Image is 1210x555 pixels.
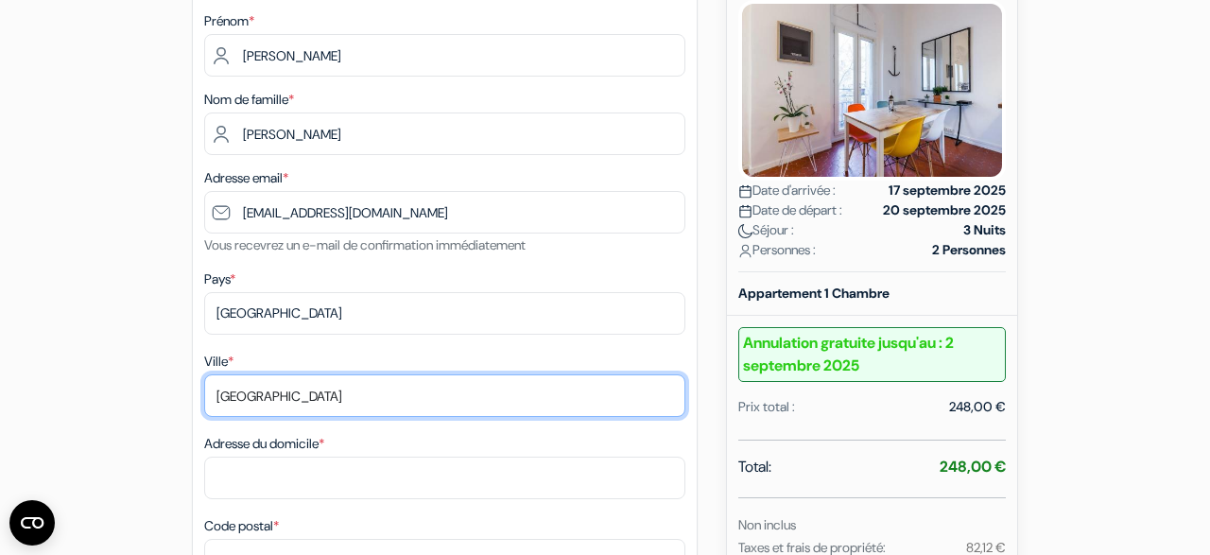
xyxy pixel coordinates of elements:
[949,397,1006,417] div: 248,00 €
[204,352,233,372] label: Ville
[738,240,816,260] span: Personnes :
[738,285,890,302] b: Appartement 1 Chambre
[9,500,55,546] button: Ouvrir le widget CMP
[204,516,279,536] label: Code postal
[738,456,771,478] span: Total:
[738,327,1006,382] b: Annulation gratuite jusqu'au : 2 septembre 2025
[738,220,794,240] span: Séjour :
[738,184,752,199] img: calendar.svg
[932,240,1006,260] strong: 2 Personnes
[738,224,752,238] img: moon.svg
[204,168,288,188] label: Adresse email
[889,181,1006,200] strong: 17 septembre 2025
[204,113,685,155] input: Entrer le nom de famille
[204,434,324,454] label: Adresse du domicile
[883,200,1006,220] strong: 20 septembre 2025
[204,269,235,289] label: Pays
[963,220,1006,240] strong: 3 Nuits
[204,90,294,110] label: Nom de famille
[738,397,795,417] div: Prix total :
[738,204,752,218] img: calendar.svg
[738,200,842,220] span: Date de départ :
[204,34,685,77] input: Entrez votre prénom
[204,236,526,253] small: Vous recevrez un e-mail de confirmation immédiatement
[738,181,836,200] span: Date d'arrivée :
[738,244,752,258] img: user_icon.svg
[204,11,254,31] label: Prénom
[940,457,1006,477] strong: 248,00 €
[738,516,796,533] small: Non inclus
[204,191,685,234] input: Entrer adresse e-mail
